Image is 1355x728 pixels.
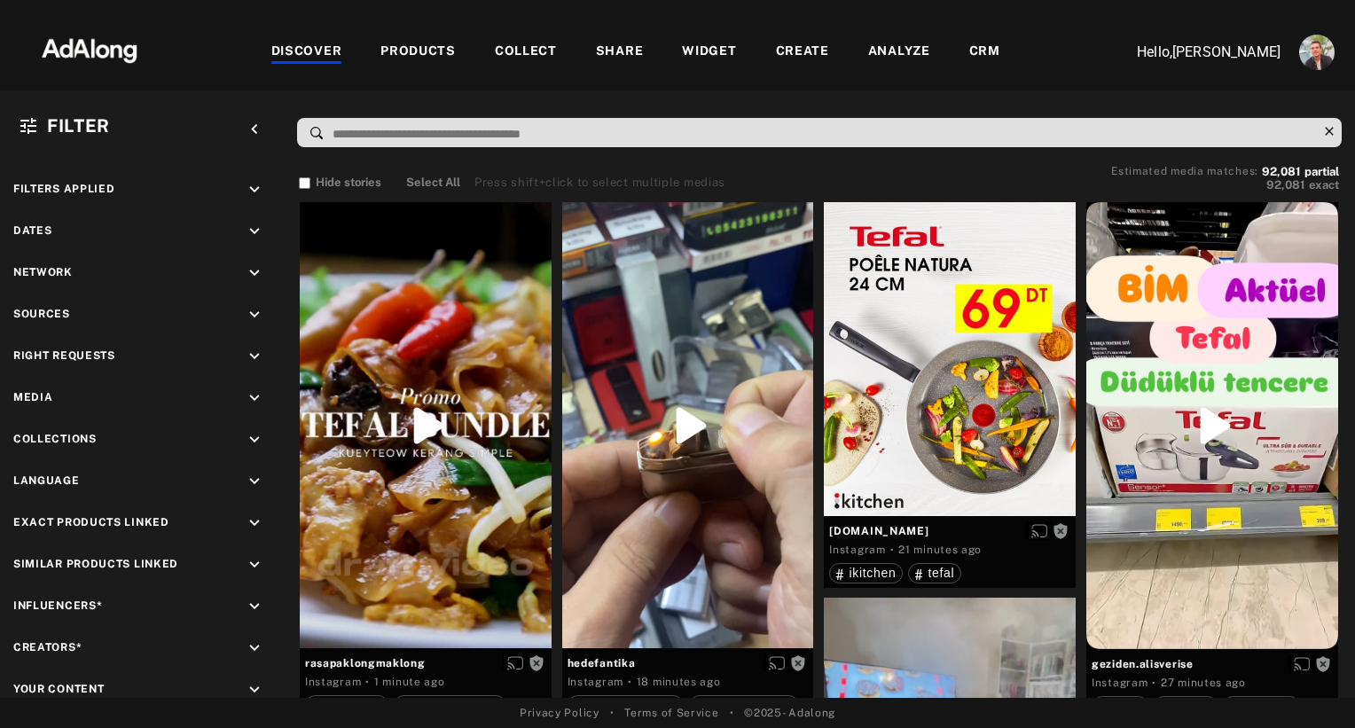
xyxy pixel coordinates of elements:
span: Collections [13,433,97,445]
span: Network [13,266,73,278]
a: Terms of Service [624,705,718,721]
span: Dates [13,224,52,237]
div: CREATE [776,42,829,63]
button: Hide stories [299,174,381,192]
span: Right Requests [13,349,115,362]
div: Press shift+click to select multiple medias [474,174,725,192]
span: Similar Products Linked [13,558,178,570]
span: © 2025 - Adalong [744,705,835,721]
span: · [890,543,895,557]
i: keyboard_arrow_down [245,597,264,616]
i: keyboard_arrow_down [245,430,264,450]
div: WIDGET [682,42,736,63]
i: keyboard_arrow_down [245,222,264,241]
div: Instagram [829,542,885,558]
iframe: Chat Widget [1266,643,1355,728]
span: 92,081 [1266,178,1305,192]
p: Hello, [PERSON_NAME] [1103,42,1281,63]
span: Filters applied [13,183,115,195]
span: Your Content [13,683,104,695]
i: keyboard_arrow_down [245,680,264,700]
div: ANALYZE [868,42,930,63]
div: DISCOVER [271,42,342,63]
div: Instagram [1092,675,1147,691]
i: keyboard_arrow_down [245,513,264,533]
button: Enable diffusion on this media [764,654,790,672]
button: Account settings [1295,30,1339,74]
span: · [1152,676,1156,690]
div: CRM [969,42,1000,63]
span: Rights not requested [1053,524,1069,536]
span: • [610,705,615,721]
button: 92,081partial [1262,168,1339,176]
span: hedefantika [568,655,809,671]
span: · [628,675,632,689]
div: Instagram [568,674,623,690]
i: keyboard_arrow_left [245,120,264,139]
span: · [365,675,370,689]
div: SHARE [596,42,644,63]
div: ikitchen [836,567,896,579]
span: Rights not requested [790,656,806,669]
span: Media [13,391,53,403]
button: Enable diffusion on this media [1026,521,1053,540]
img: 63233d7d88ed69de3c212112c67096b6.png [12,22,168,75]
span: 92,081 [1262,165,1301,178]
i: keyboard_arrow_down [245,305,264,325]
time: 2025-10-06T11:38:43.000Z [1161,677,1246,689]
span: rasapaklongmaklong [305,655,546,671]
i: keyboard_arrow_down [245,347,264,366]
span: Estimated media matches: [1111,165,1258,177]
span: Creators* [13,641,82,654]
div: COLLECT [495,42,557,63]
i: keyboard_arrow_down [245,555,264,575]
span: [DOMAIN_NAME] [829,523,1070,539]
i: keyboard_arrow_down [245,263,264,283]
button: Enable diffusion on this media [502,654,529,672]
span: Sources [13,308,70,320]
span: Rights not requested [529,656,544,669]
span: tefal [928,566,954,580]
time: 2025-10-06T11:48:07.000Z [637,676,721,688]
span: Language [13,474,80,487]
i: keyboard_arrow_down [245,472,264,491]
img: ACg8ocLjEk1irI4XXb49MzUGwa4F_C3PpCyg-3CPbiuLEZrYEA=s96-c [1299,35,1335,70]
time: 2025-10-06T11:44:26.000Z [898,544,982,556]
i: keyboard_arrow_down [245,180,264,200]
div: tefal [915,567,954,579]
i: keyboard_arrow_down [245,388,264,408]
button: 92,081exact [1111,176,1339,194]
span: ikitchen [849,566,896,580]
button: Select All [406,174,460,192]
span: • [730,705,734,721]
span: Influencers* [13,599,102,612]
time: 2025-10-06T12:04:16.000Z [374,676,444,688]
span: geziden.alisverise [1092,656,1333,672]
span: Filter [47,115,110,137]
i: keyboard_arrow_down [245,638,264,658]
div: PRODUCTS [380,42,456,63]
div: Instagram [305,674,361,690]
a: Privacy Policy [520,705,599,721]
span: Exact Products Linked [13,516,169,528]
